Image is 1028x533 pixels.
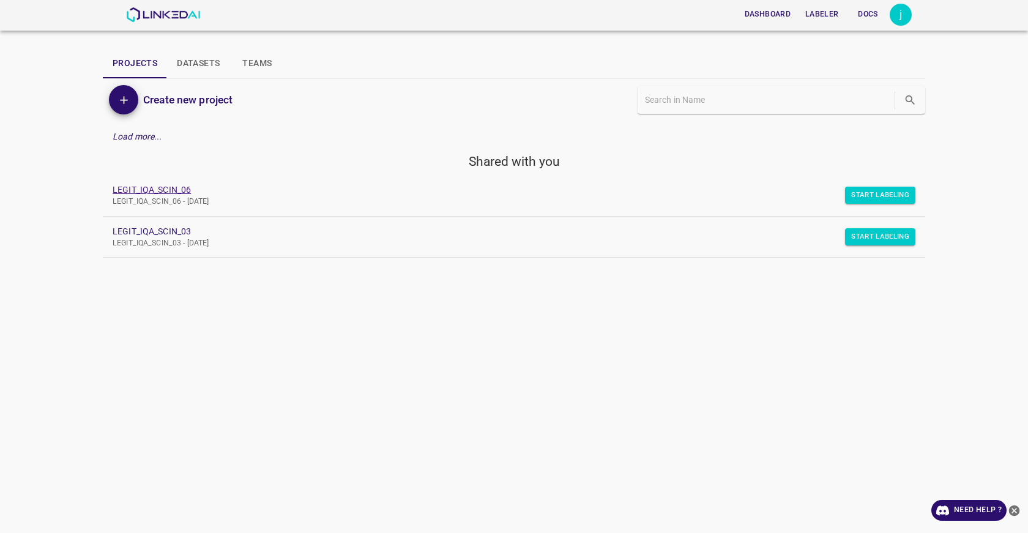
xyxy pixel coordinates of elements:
[113,184,896,196] a: LEGIT_IQA_SCIN_06
[229,49,285,78] button: Teams
[848,4,887,24] button: Docs
[167,49,229,78] button: Datasets
[113,196,896,207] p: LEGIT_IQA_SCIN_06 - [DATE]
[113,238,896,249] p: LEGIT_IQA_SCIN_03 - [DATE]
[103,125,925,148] div: Load more...
[113,225,896,238] a: LEGIT_IQA_SCIN_03
[845,228,915,245] button: Start Labeling
[143,91,233,108] h6: Create new project
[740,4,795,24] button: Dashboard
[103,153,925,170] h5: Shared with you
[109,85,138,114] button: Add
[103,49,167,78] button: Projects
[1007,500,1022,521] button: close-help
[113,132,162,141] em: Load more...
[138,91,233,108] a: Create new project
[800,4,843,24] button: Labeler
[898,88,923,113] button: search
[890,4,912,26] button: Open settings
[890,4,912,26] div: j
[126,7,200,22] img: LinkedAI
[846,2,890,27] a: Docs
[798,2,846,27] a: Labeler
[737,2,798,27] a: Dashboard
[845,187,915,204] button: Start Labeling
[645,91,892,109] input: Search in Name
[931,500,1007,521] a: Need Help ?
